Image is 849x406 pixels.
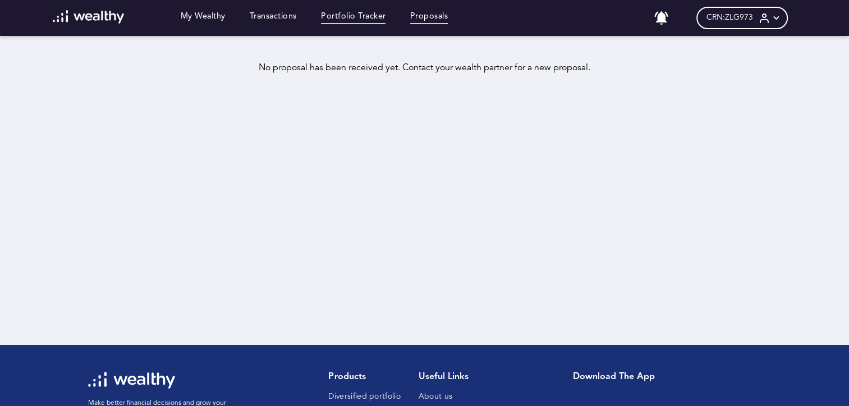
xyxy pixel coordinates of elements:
[27,63,822,74] div: No proposal has been received yet. Contact your wealth partner for a new proposal.
[321,12,386,24] a: Portfolio Tracker
[328,393,400,400] a: Diversified portfolio
[419,372,482,382] h1: Useful Links
[181,12,226,24] a: My Wealthy
[410,12,448,24] a: Proposals
[88,372,175,389] img: wl-logo-white.svg
[250,12,297,24] a: Transactions
[419,393,452,400] a: About us
[328,372,400,382] h1: Products
[706,13,753,22] span: CRN: ZLG973
[53,10,124,24] img: wl-logo-white.svg
[573,372,752,382] h1: Download the app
